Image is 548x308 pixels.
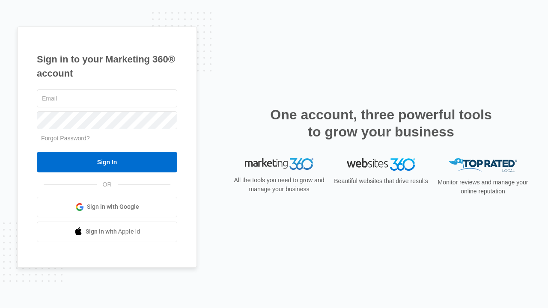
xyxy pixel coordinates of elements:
[245,158,313,170] img: Marketing 360
[86,227,140,236] span: Sign in with Apple Id
[37,197,177,217] a: Sign in with Google
[347,158,415,171] img: Websites 360
[268,106,494,140] h2: One account, three powerful tools to grow your business
[435,178,531,196] p: Monitor reviews and manage your online reputation
[37,52,177,80] h1: Sign in to your Marketing 360® account
[231,176,327,194] p: All the tools you need to grow and manage your business
[37,152,177,172] input: Sign In
[37,89,177,107] input: Email
[41,135,90,142] a: Forgot Password?
[333,177,429,186] p: Beautiful websites that drive results
[97,180,118,189] span: OR
[37,222,177,242] a: Sign in with Apple Id
[87,202,139,211] span: Sign in with Google
[449,158,517,172] img: Top Rated Local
